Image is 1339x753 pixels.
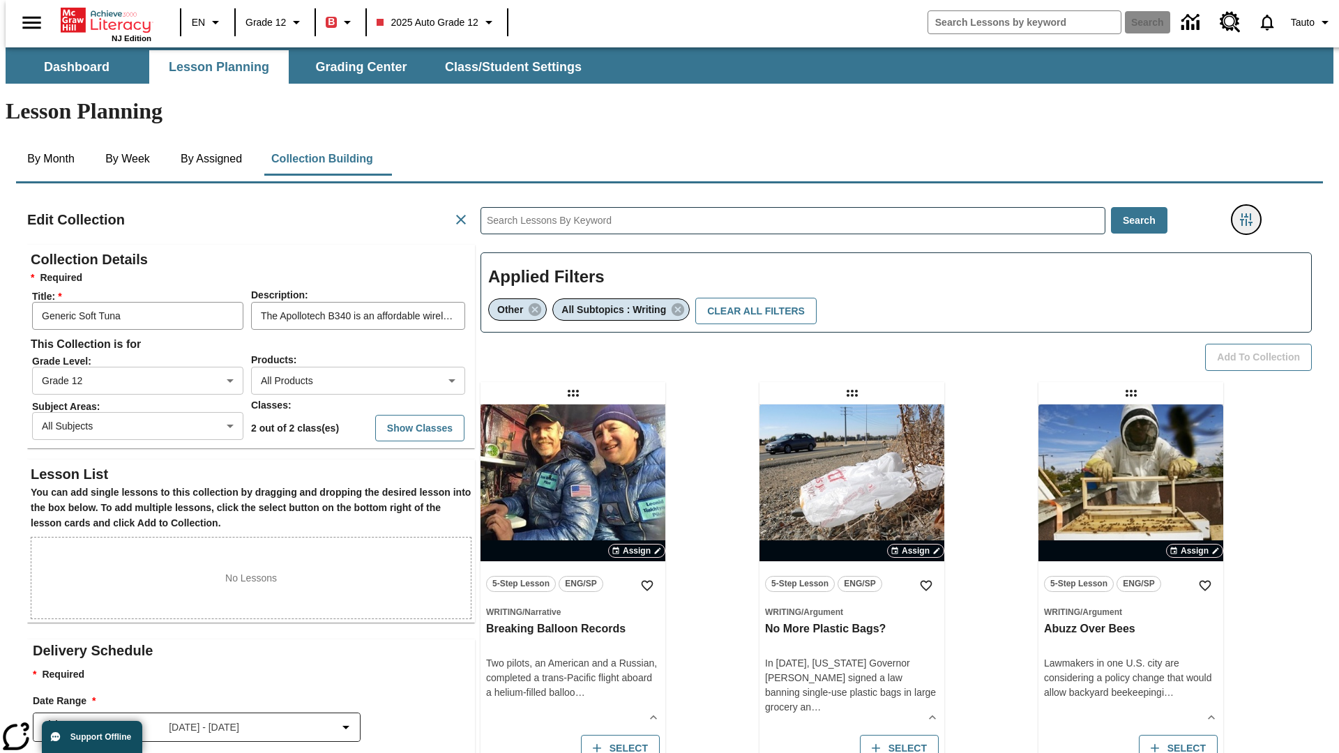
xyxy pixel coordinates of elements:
[1044,576,1114,592] button: 5-Step Lesson
[928,11,1121,33] input: search field
[1181,545,1209,557] span: Assign
[320,10,361,35] button: Boost Class color is red. Change class color
[765,604,939,619] span: Topic: Writing/Argument
[811,701,821,713] span: …
[225,571,277,586] p: No Lessons
[260,142,384,176] button: Collection Building
[6,50,594,84] div: SubNavbar
[251,400,292,411] span: Classes :
[1044,604,1218,619] span: Topic: Writing/Argument
[251,367,465,395] div: All Products
[635,573,660,598] button: Add to Favorites
[1201,707,1222,728] button: Show Details
[32,367,243,395] div: Grade 12
[112,34,151,43] span: NJ Edition
[93,142,162,176] button: By Week
[61,5,151,43] div: Home
[481,208,1105,234] input: Search Lessons By Keyword
[7,50,146,84] button: Dashboard
[488,298,547,321] div: Remove Other filter selected item
[251,289,308,301] span: Description :
[765,656,939,715] div: In [DATE], [US_STATE] Governor [PERSON_NAME] signed a law banning single-use plastic bags in larg...
[1044,607,1080,617] span: Writing
[844,577,875,591] span: ENG/SP
[32,291,250,302] span: Title :
[186,10,230,35] button: Language: EN, Select a language
[169,720,239,735] span: [DATE] - [DATE]
[169,59,269,75] span: Lesson Planning
[445,59,582,75] span: Class/Student Settings
[377,15,478,30] span: 2025 Auto Grade 12
[251,421,339,436] p: 2 out of 2 class(es)
[570,687,575,698] span: o
[914,573,939,598] button: Add to Favorites
[481,252,1312,333] div: Applied Filters
[565,577,596,591] span: ENG/SP
[643,707,664,728] button: Show Details
[371,10,502,35] button: Class: 2025 Auto Grade 12, Select your class
[1164,687,1174,698] span: …
[31,485,471,531] h6: You can add single lessons to this collection by dragging and dropping the desired lesson into th...
[486,604,660,619] span: Topic: Writing/Narrative
[1044,622,1218,637] h3: Abuzz Over Bees
[31,271,471,286] h6: Required
[33,694,475,709] h3: Date Range
[1166,544,1223,558] button: Assign Choose Dates
[61,6,151,34] a: Home
[695,298,817,325] button: Clear All Filters
[1120,382,1142,404] div: Draggable lesson: Abuzz Over Bees
[31,463,471,485] h2: Lesson List
[765,622,939,637] h3: No More Plastic Bags?
[1211,3,1249,41] a: Resource Center, Will open in new tab
[31,248,471,271] h2: Collection Details
[1285,10,1339,35] button: Profile/Settings
[338,719,354,736] svg: Collapse Date Range Filter
[1173,3,1211,42] a: Data Center
[486,622,660,637] h3: Breaking Balloon Records
[608,544,665,558] button: Assign Choose Dates
[1111,207,1167,234] button: Search
[524,607,561,617] span: Narrative
[31,335,471,354] h6: This Collection is for
[1082,607,1122,617] span: Argument
[33,667,475,683] p: Required
[6,47,1333,84] div: SubNavbar
[16,142,86,176] button: By Month
[486,607,522,617] span: Writing
[32,401,250,412] span: Subject Areas :
[1249,4,1285,40] a: Notifications
[149,50,289,84] button: Lesson Planning
[44,59,109,75] span: Dashboard
[192,15,205,30] span: EN
[169,142,253,176] button: By Assigned
[32,412,243,440] div: All Subjects
[315,59,407,75] span: Grading Center
[251,354,296,365] span: Products :
[801,607,803,617] span: /
[902,545,930,557] span: Assign
[771,577,829,591] span: 5-Step Lesson
[70,732,131,742] span: Support Offline
[841,382,863,404] div: Draggable lesson: No More Plastic Bags?
[27,208,125,231] h2: Edit Collection
[328,13,335,31] span: B
[559,576,603,592] button: ENG/SP
[32,302,243,330] input: Title
[486,576,556,592] button: 5-Step Lesson
[552,298,690,321] div: Remove All Subtopics : Writing filter selected item
[1232,206,1260,234] button: Filters Side menu
[765,576,835,592] button: 5-Step Lesson
[375,415,464,442] button: Show Classes
[1080,607,1082,617] span: /
[1117,576,1161,592] button: ENG/SP
[447,206,475,234] button: Cancel
[1162,687,1164,698] span: i
[6,98,1333,124] h1: Lesson Planning
[1050,577,1107,591] span: 5-Step Lesson
[245,15,286,30] span: Grade 12
[497,304,523,315] span: Other
[522,607,524,617] span: /
[1123,577,1154,591] span: ENG/SP
[251,302,465,330] input: Description
[623,545,651,557] span: Assign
